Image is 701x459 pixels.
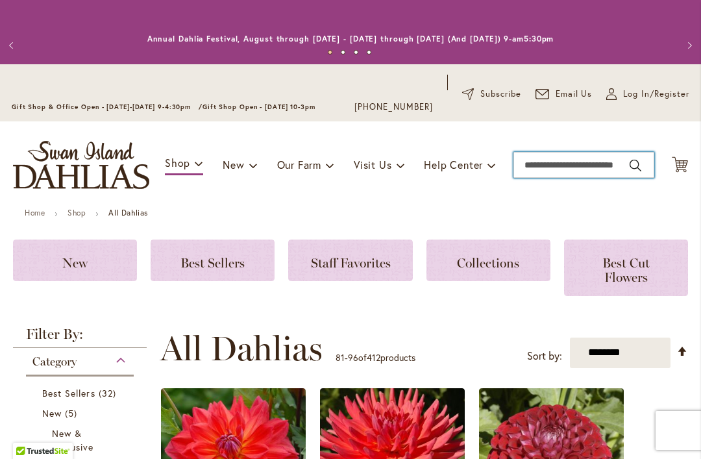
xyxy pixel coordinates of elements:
span: Visit Us [354,158,391,171]
span: Log In/Register [623,88,689,101]
a: Shop [68,208,86,217]
span: Help Center [424,158,483,171]
a: Annual Dahlia Festival, August through [DATE] - [DATE] through [DATE] (And [DATE]) 9-am5:30pm [147,34,554,43]
p: - of products [336,347,415,368]
button: 3 of 4 [354,50,358,55]
span: New & Exclusive [52,427,93,453]
span: Best Sellers [42,387,95,399]
a: Staff Favorites [288,240,412,281]
span: Staff Favorites [311,255,391,271]
button: 1 of 4 [328,50,332,55]
button: Next [675,32,701,58]
span: 412 [367,351,380,364]
span: Category [32,354,77,369]
span: All Dahlias [160,329,323,368]
strong: All Dahlias [108,208,148,217]
a: Best Sellers [42,386,121,400]
span: Our Farm [277,158,321,171]
strong: Filter By: [13,327,147,348]
span: Shop [165,156,190,169]
a: Log In/Register [606,88,689,101]
a: Subscribe [462,88,521,101]
span: 96 [348,351,358,364]
span: Email Us [556,88,593,101]
a: Best Cut Flowers [564,240,688,296]
span: New [223,158,244,171]
span: Subscribe [480,88,521,101]
span: New [42,407,62,419]
span: New [62,255,88,271]
button: 2 of 4 [341,50,345,55]
span: 81 [336,351,345,364]
span: Gift Shop Open - [DATE] 10-3pm [203,103,315,111]
span: Collections [457,255,519,271]
a: Best Sellers [151,240,275,281]
a: [PHONE_NUMBER] [354,101,433,114]
a: Collections [426,240,550,281]
button: 4 of 4 [367,50,371,55]
span: 5 [65,406,80,420]
a: store logo [13,141,149,189]
span: Gift Shop & Office Open - [DATE]-[DATE] 9-4:30pm / [12,103,203,111]
iframe: Launch Accessibility Center [10,413,46,449]
a: Home [25,208,45,217]
span: Best Sellers [180,255,245,271]
span: 32 [99,386,119,400]
a: New [42,406,121,420]
a: New [13,240,137,281]
label: Sort by: [527,344,562,368]
span: Best Cut Flowers [602,255,650,285]
a: Email Us [535,88,593,101]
